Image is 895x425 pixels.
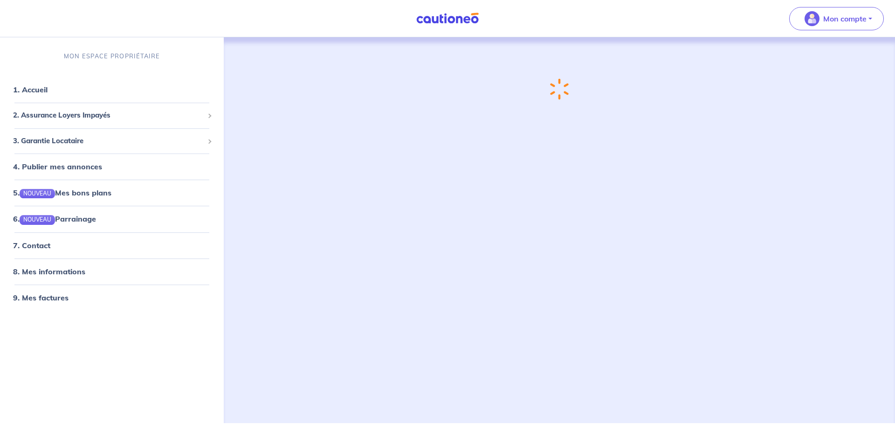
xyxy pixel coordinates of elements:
[4,288,220,307] div: 9. Mes factures
[4,132,220,150] div: 3. Garantie Locataire
[13,241,50,250] a: 7. Contact
[64,52,160,61] p: MON ESPACE PROPRIÉTAIRE
[13,162,102,171] a: 4. Publier mes annonces
[823,13,867,24] p: Mon compte
[13,85,48,94] a: 1. Accueil
[13,136,204,146] span: 3. Garantie Locataire
[13,267,85,276] a: 8. Mes informations
[4,106,220,125] div: 2. Assurance Loyers Impayés
[4,157,220,176] div: 4. Publier mes annonces
[4,80,220,99] div: 1. Accueil
[789,7,884,30] button: illu_account_valid_menu.svgMon compte
[4,183,220,202] div: 5.NOUVEAUMes bons plans
[13,293,69,302] a: 9. Mes factures
[413,13,482,24] img: Cautioneo
[550,78,569,100] img: loading-spinner
[13,214,96,223] a: 6.NOUVEAUParrainage
[13,188,111,197] a: 5.NOUVEAUMes bons plans
[4,262,220,281] div: 8. Mes informations
[4,209,220,228] div: 6.NOUVEAUParrainage
[4,236,220,255] div: 7. Contact
[805,11,819,26] img: illu_account_valid_menu.svg
[13,110,204,121] span: 2. Assurance Loyers Impayés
